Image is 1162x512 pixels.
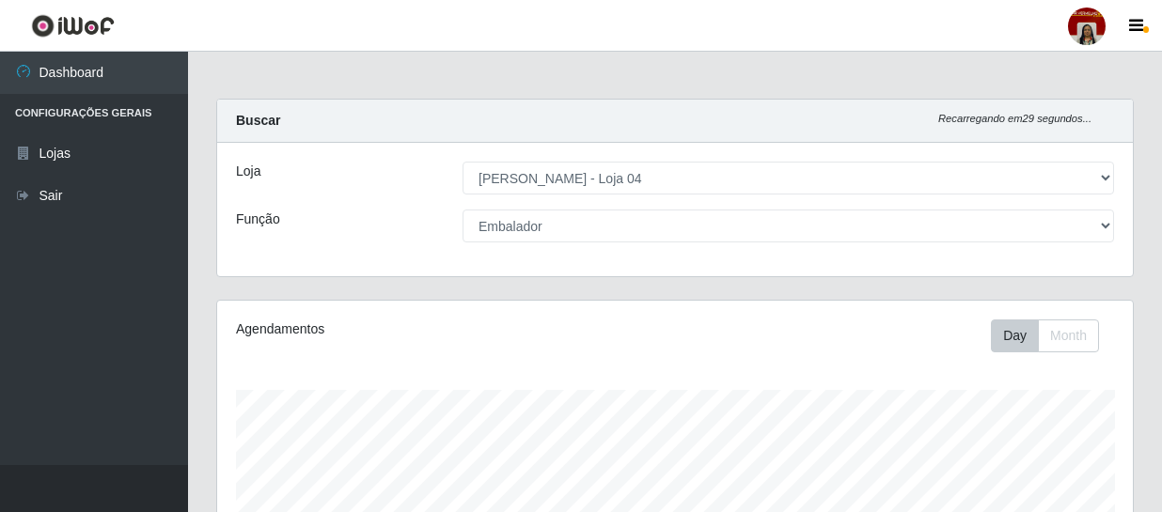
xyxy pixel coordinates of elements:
label: Loja [236,162,260,181]
div: First group [991,319,1099,352]
button: Month [1038,319,1099,352]
strong: Buscar [236,113,280,128]
i: Recarregando em 29 segundos... [938,113,1091,124]
label: Função [236,209,280,229]
div: Toolbar with button groups [991,319,1114,352]
div: Agendamentos [236,319,586,339]
img: CoreUI Logo [31,14,115,38]
button: Day [991,319,1039,352]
